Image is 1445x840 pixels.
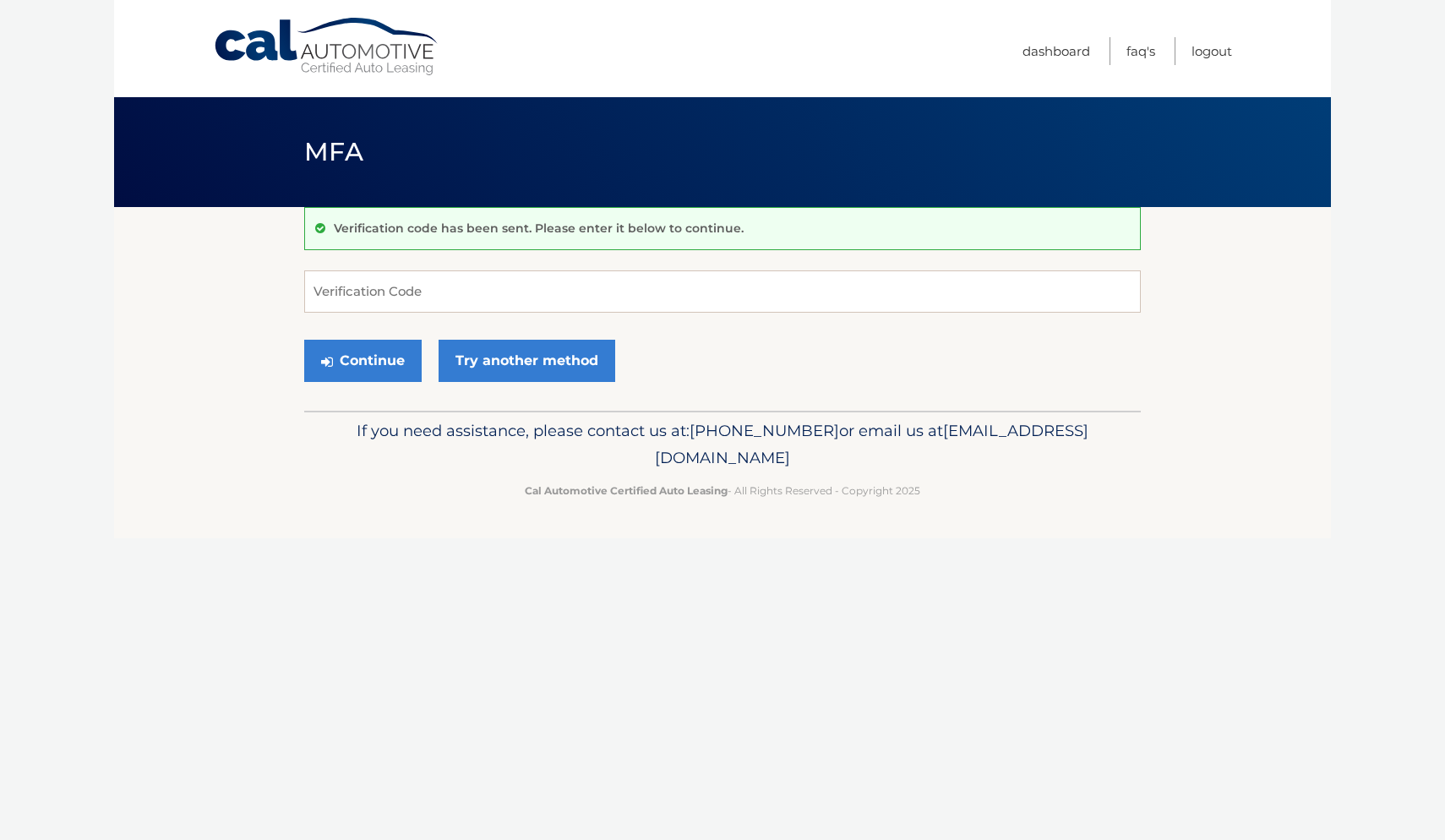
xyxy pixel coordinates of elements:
[334,221,744,236] p: Verification code has been sent. Please enter it below to continue.
[304,270,1141,313] input: Verification Code
[525,484,728,497] strong: Cal Automotive Certified Auto Leasing
[1126,37,1155,65] a: FAQ's
[1022,37,1090,65] a: Dashboard
[439,340,615,382] a: Try another method
[304,136,363,167] span: MFA
[690,421,839,440] span: [PHONE_NUMBER]
[315,417,1130,472] p: If you need assistance, please contact us at: or email us at
[304,340,422,382] button: Continue
[655,421,1088,467] span: [EMAIL_ADDRESS][DOMAIN_NAME]
[315,482,1130,499] p: - All Rights Reserved - Copyright 2025
[213,17,441,77] a: Cal Automotive
[1191,37,1232,65] a: Logout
